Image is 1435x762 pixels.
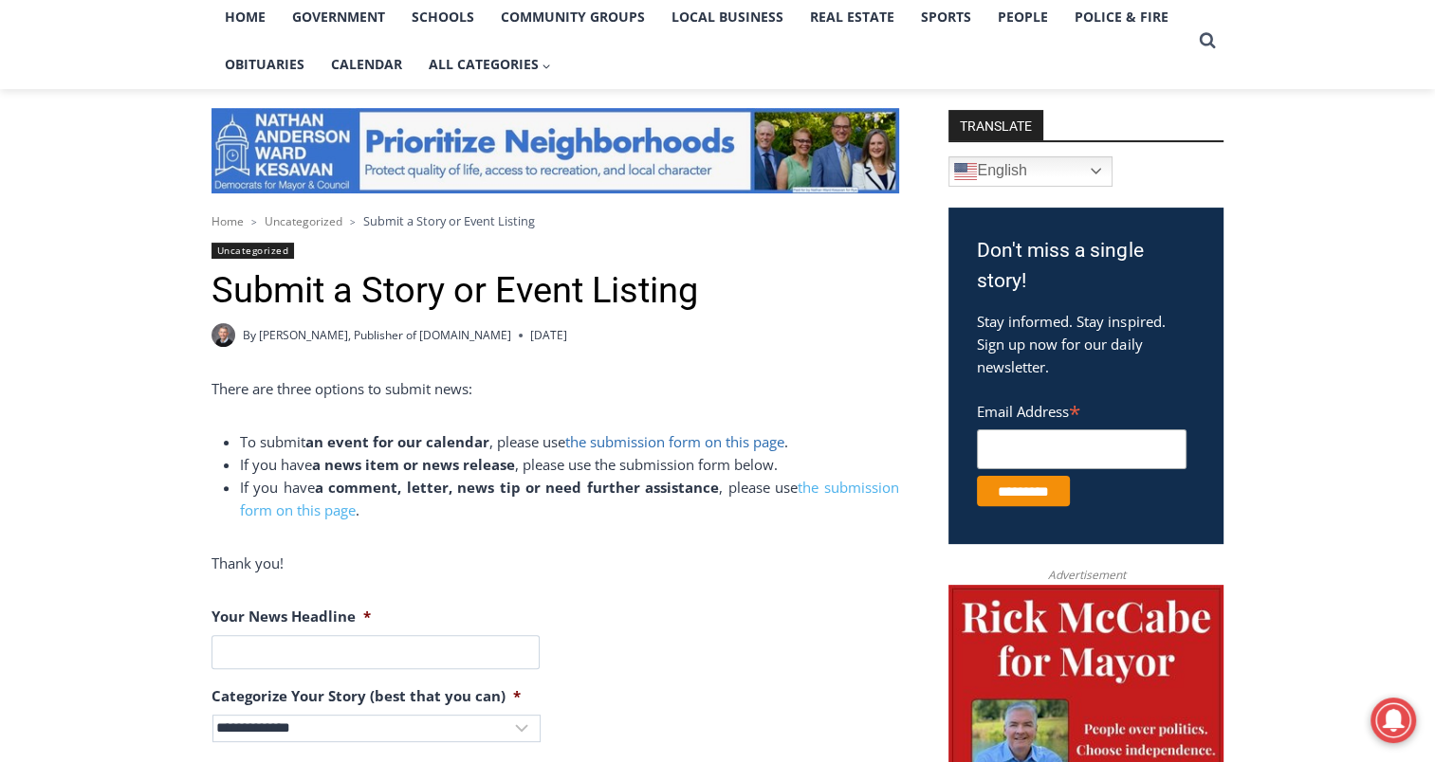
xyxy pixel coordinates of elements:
li: If you have , please use . [240,476,899,521]
a: Uncategorized [212,243,295,259]
img: en [954,160,977,183]
a: Calendar [318,41,415,88]
a: Author image [212,323,235,347]
a: Home [212,213,244,229]
a: English [948,156,1113,187]
p: Stay informed. Stay inspired. Sign up now for our daily newsletter. [977,310,1195,378]
p: Thank you! [212,552,899,574]
li: To submit , please use . [240,430,899,453]
span: > [251,215,257,228]
div: "[PERSON_NAME] and I covered the [DATE] Parade, which was a really eye opening experience as I ha... [479,1,896,184]
label: Your News Headline [212,608,371,626]
p: There are three options to submit news: [212,377,899,400]
strong: a news item or news release [312,455,515,474]
span: Submit a Story or Event Listing [363,212,535,229]
span: Intern @ [DOMAIN_NAME] [496,189,879,231]
strong: a comment, letter, news tip or need further assistance [314,478,719,497]
label: Categorize Your Story (best that you can) [212,687,521,706]
button: View Search Form [1190,24,1224,58]
span: Advertisement [1028,566,1144,584]
a: [PERSON_NAME] Read Sanctuary Fall Fest: [DATE] [1,189,274,236]
a: Obituaries [212,41,318,88]
nav: Breadcrumbs [212,211,899,230]
span: By [243,326,256,344]
a: [PERSON_NAME], Publisher of [DOMAIN_NAME] [259,327,511,343]
div: 6 [221,160,230,179]
label: Email Address [977,392,1187,426]
a: Uncategorized [265,213,342,229]
strong: an event for our calendar [305,432,489,451]
a: the submission form on this page [565,432,784,451]
div: Birds of Prey: Falcon and hawk demos [198,56,265,155]
h4: [PERSON_NAME] Read Sanctuary Fall Fest: [DATE] [15,190,243,234]
div: / [212,160,216,179]
div: 2 [198,160,207,179]
strong: TRANSLATE [948,110,1043,140]
li: If you have , please use the submission form below. [240,453,899,476]
time: [DATE] [530,326,567,344]
span: > [350,215,356,228]
h3: Don't miss a single story! [977,236,1195,296]
a: Intern @ [DOMAIN_NAME] [456,184,919,236]
h1: Submit a Story or Event Listing [212,269,899,313]
button: Child menu of All Categories [415,41,565,88]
